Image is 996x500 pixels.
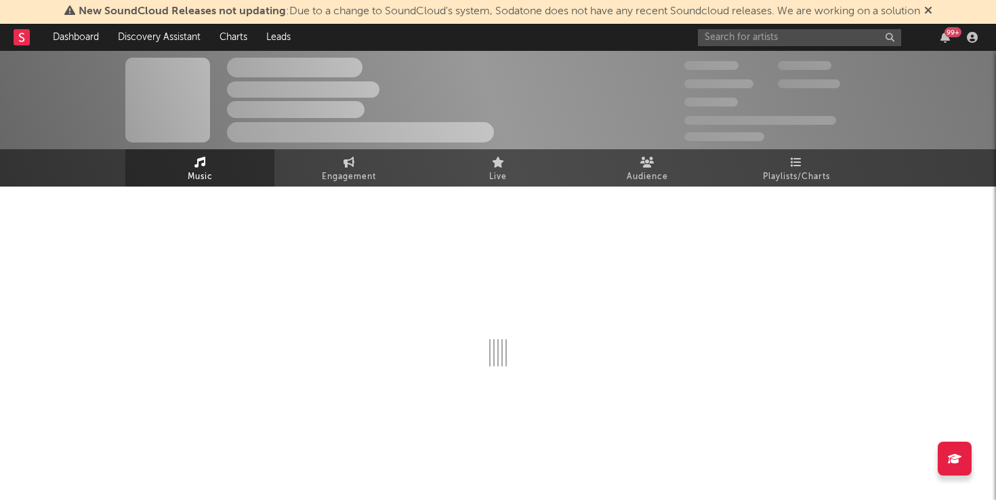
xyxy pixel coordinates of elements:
input: Search for artists [698,29,901,46]
span: Jump Score: 85.0 [684,132,764,141]
div: 99 + [945,27,961,37]
span: New SoundCloud Releases not updating [79,6,286,17]
span: Playlists/Charts [763,169,830,185]
span: Music [188,169,213,185]
a: Audience [573,149,722,187]
span: Dismiss [924,6,932,17]
span: 1,000,000 [778,79,840,88]
a: Music [125,149,274,187]
span: 100,000 [684,98,738,107]
span: Audience [627,169,668,185]
span: 300,000 [684,61,739,70]
span: 50,000,000 [684,79,753,88]
span: : Due to a change to SoundCloud's system, Sodatone does not have any recent Soundcloud releases. ... [79,6,920,17]
a: Live [423,149,573,187]
a: Dashboard [43,24,108,51]
button: 99+ [940,32,950,43]
a: Discovery Assistant [108,24,210,51]
span: 100,000 [778,61,831,70]
a: Engagement [274,149,423,187]
span: Engagement [322,169,376,185]
span: 50,000,000 Monthly Listeners [684,116,836,125]
a: Leads [257,24,300,51]
span: Live [489,169,507,185]
a: Charts [210,24,257,51]
a: Playlists/Charts [722,149,871,187]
